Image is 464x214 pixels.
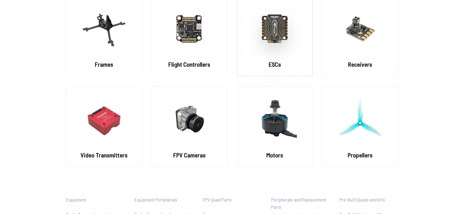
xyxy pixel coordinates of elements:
h2: Video Transmitters [81,151,128,159]
h2: ESCs [269,60,281,68]
a: image of categoryPropellers [322,86,398,167]
h2: Receivers [348,60,372,68]
p: Pre-Built Quads and Kits [340,196,398,203]
img: image of category [82,92,126,146]
img: image of category [253,92,297,146]
img: image of category [338,2,382,55]
a: image of categoryMotors [237,86,313,167]
a: image of categoryVideo Transmitters [66,86,142,167]
p: Peripherals and Replacement Parts [271,196,330,211]
img: image of category [167,92,211,146]
h2: Propellers [348,151,372,159]
a: image of categoryFPV Cameras [152,86,227,167]
p: Equipment [66,196,125,203]
p: Equipment Peripherals [135,196,193,203]
h2: Frames [95,60,113,68]
p: FPV Quad Parts [203,196,261,203]
img: image of category [167,2,211,55]
img: image of category [82,2,126,55]
h2: FPV Cameras [173,151,206,159]
h2: Flight Controllers [168,60,210,68]
img: image of category [253,2,297,55]
h2: Motors [266,151,283,159]
img: image of category [338,92,382,146]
